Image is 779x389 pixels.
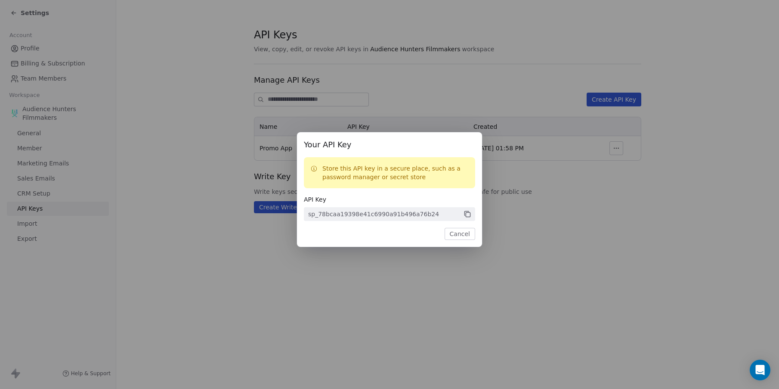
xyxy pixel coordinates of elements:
button: Cancel [445,228,475,240]
span: API Key [304,195,475,204]
span: Your API Key [304,139,475,150]
p: Store this API key in a secure place, such as a password manager or secret store [322,164,468,181]
div: sp_78bcaa19398e41c6990a91b496a76b24 [308,210,439,218]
